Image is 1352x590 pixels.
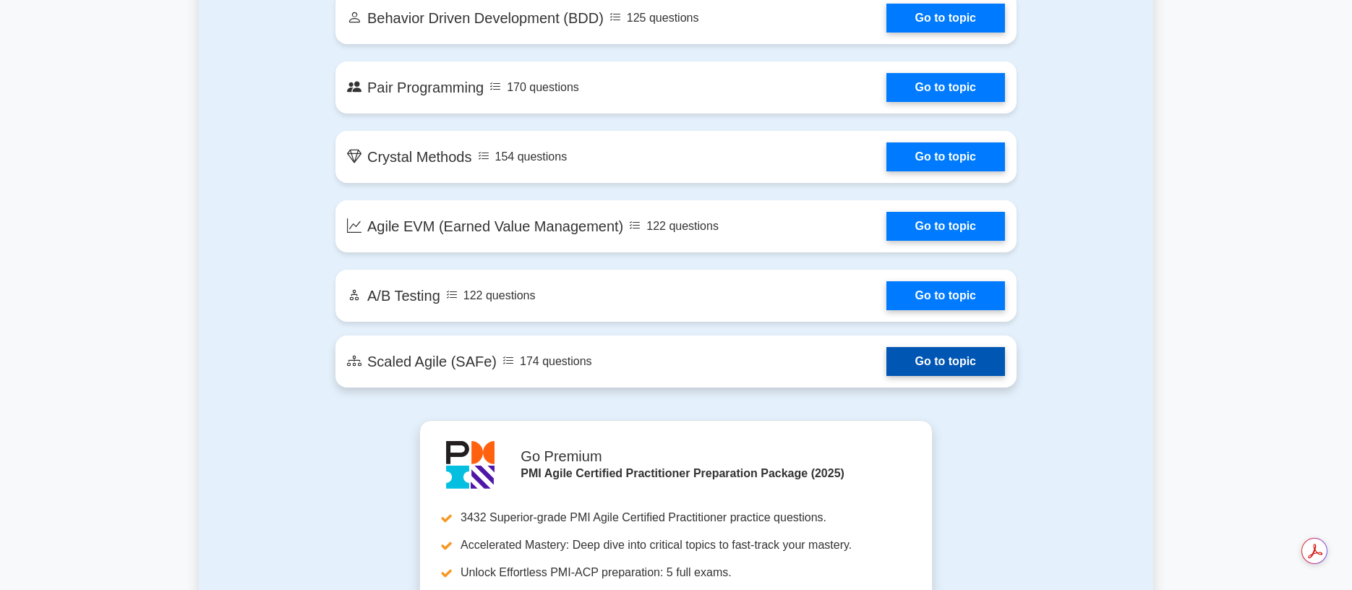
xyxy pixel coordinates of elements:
a: Go to topic [886,142,1005,171]
a: Go to topic [886,73,1005,102]
a: Go to topic [886,4,1005,33]
a: Go to topic [886,212,1005,241]
a: Go to topic [886,347,1005,376]
a: Go to topic [886,281,1005,310]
